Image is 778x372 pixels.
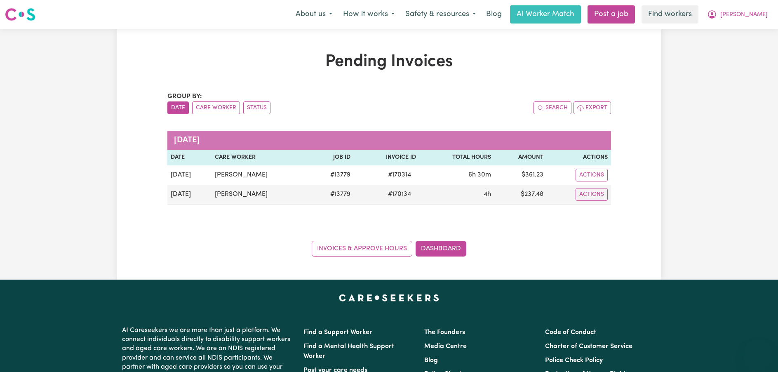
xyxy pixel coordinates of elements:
[494,150,547,165] th: Amount
[588,5,635,24] a: Post a job
[534,101,571,114] button: Search
[212,150,310,165] th: Care Worker
[5,7,35,22] img: Careseekers logo
[338,6,400,23] button: How it works
[339,294,439,301] a: Careseekers home page
[310,150,354,165] th: Job ID
[720,10,768,19] span: [PERSON_NAME]
[545,357,603,364] a: Police Check Policy
[547,150,611,165] th: Actions
[545,343,632,350] a: Charter of Customer Service
[167,150,212,165] th: Date
[167,52,611,72] h1: Pending Invoices
[310,185,354,205] td: # 13779
[468,172,491,178] span: 6 hours 30 minutes
[243,101,270,114] button: sort invoices by paid status
[424,357,438,364] a: Blog
[424,343,467,350] a: Media Centre
[481,5,507,24] a: Blog
[192,101,240,114] button: sort invoices by care worker
[745,339,771,365] iframe: Button to launch messaging window
[383,170,416,180] span: # 170314
[494,185,547,205] td: $ 237.48
[416,241,466,257] a: Dashboard
[400,6,481,23] button: Safety & resources
[167,131,611,150] caption: [DATE]
[312,241,412,257] a: Invoices & Approve Hours
[494,165,547,185] td: $ 361.23
[303,329,372,336] a: Find a Support Worker
[702,6,773,23] button: My Account
[576,169,608,181] button: Actions
[545,329,596,336] a: Code of Conduct
[167,165,212,185] td: [DATE]
[212,185,310,205] td: [PERSON_NAME]
[310,165,354,185] td: # 13779
[574,101,611,114] button: Export
[5,5,35,24] a: Careseekers logo
[424,329,465,336] a: The Founders
[510,5,581,24] a: AI Worker Match
[167,101,189,114] button: sort invoices by date
[167,185,212,205] td: [DATE]
[419,150,494,165] th: Total Hours
[354,150,419,165] th: Invoice ID
[383,189,416,199] span: # 170134
[290,6,338,23] button: About us
[303,343,394,360] a: Find a Mental Health Support Worker
[167,93,202,100] span: Group by:
[642,5,698,24] a: Find workers
[212,165,310,185] td: [PERSON_NAME]
[484,191,491,198] span: 4 hours
[576,188,608,201] button: Actions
